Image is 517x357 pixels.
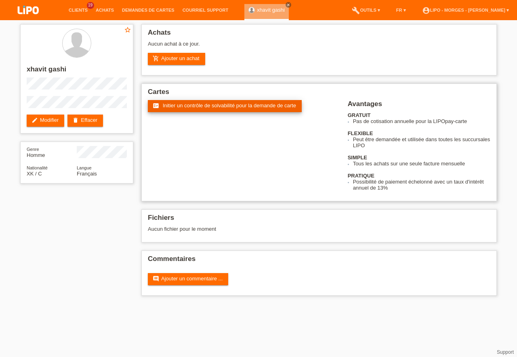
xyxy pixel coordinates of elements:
h2: Commentaires [148,255,490,267]
a: deleteEffacer [67,115,103,127]
h2: Fichiers [148,214,490,226]
h2: Achats [148,29,490,41]
span: Langue [77,165,92,170]
span: Kosovo / C / 11.03.1992 [27,171,42,177]
i: star_border [124,26,131,33]
a: Courriel Support [179,8,232,13]
span: Initier un contrôle de solvabilité pour la demande de carte [163,102,296,109]
li: Peut être demandée et utilisée dans toutes les succursales LIPO [353,136,490,148]
li: Tous les achats sur une seule facture mensuelle [353,161,490,167]
i: fact_check [153,102,159,109]
li: Possibilité de paiement échelonné avec un taux d'intérêt annuel de 13% [353,179,490,191]
a: buildOutils ▾ [348,8,384,13]
i: build [352,6,360,15]
a: fact_check Initier un contrôle de solvabilité pour la demande de carte [148,100,302,112]
span: 19 [87,2,94,9]
h2: xhavit gashi [27,65,127,77]
h2: Cartes [148,88,490,100]
a: Achats [92,8,118,13]
div: Aucun achat à ce jour. [148,41,490,53]
i: delete [72,117,79,123]
b: GRATUIT [348,112,371,118]
a: Demandes de cartes [118,8,179,13]
i: account_circle [422,6,430,15]
b: SIMPLE [348,154,367,161]
a: add_shopping_cartAjouter un achat [148,53,205,65]
a: account_circleLIPO - Morges - [PERSON_NAME] ▾ [418,8,513,13]
a: editModifier [27,115,64,127]
div: Homme [27,146,77,158]
span: Français [77,171,97,177]
div: Aucun fichier pour le moment [148,226,395,232]
a: Support [497,349,514,355]
h2: Avantages [348,100,490,112]
a: close [286,2,291,8]
a: star_border [124,26,131,35]
i: close [286,3,290,7]
b: FLEXIBLE [348,130,373,136]
span: Nationalité [27,165,48,170]
b: PRATIQUE [348,173,374,179]
a: xhavit gashi [257,7,285,13]
i: add_shopping_cart [153,55,159,62]
span: Genre [27,147,39,152]
i: edit [32,117,38,123]
a: Clients [65,8,92,13]
i: comment [153,276,159,282]
a: LIPO pay [8,17,48,23]
li: Pas de cotisation annuelle pour la LIPOpay-carte [353,118,490,124]
a: commentAjouter un commentaire ... [148,273,228,285]
a: FR ▾ [392,8,410,13]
